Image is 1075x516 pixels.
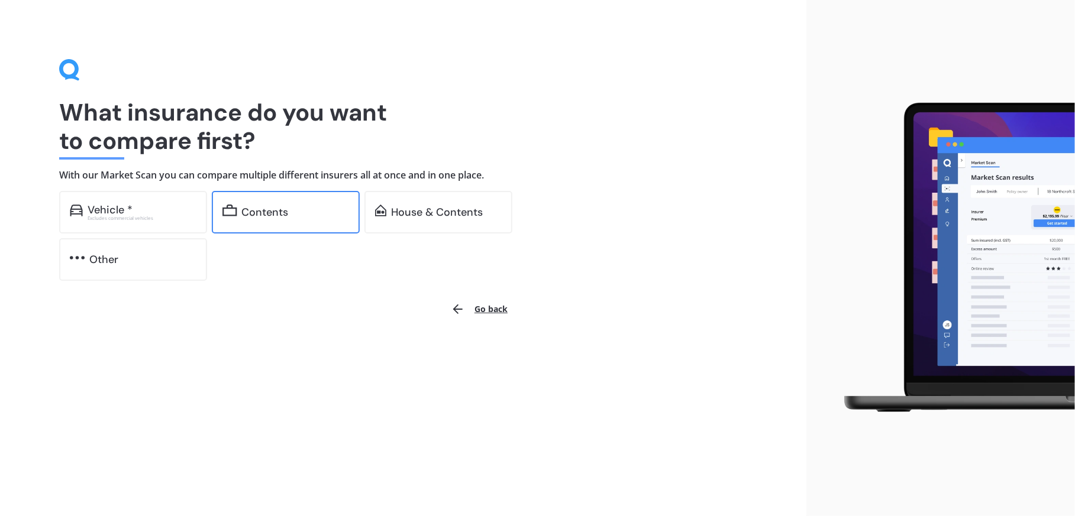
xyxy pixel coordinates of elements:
[70,205,83,216] img: car.f15378c7a67c060ca3f3.svg
[88,204,133,216] div: Vehicle *
[59,98,747,155] h1: What insurance do you want to compare first?
[59,169,747,181] h4: With our Market Scan you can compare multiple different insurers all at once and in one place.
[375,205,386,216] img: home-and-contents.b802091223b8502ef2dd.svg
[222,205,237,216] img: content.01f40a52572271636b6f.svg
[827,96,1075,421] img: laptop.webp
[88,216,196,220] div: Excludes commercial vehicles
[391,206,483,218] div: House & Contents
[70,252,85,264] img: other.81dba5aafe580aa69f38.svg
[89,254,118,265] div: Other
[444,295,515,323] button: Go back
[242,206,289,218] div: Contents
